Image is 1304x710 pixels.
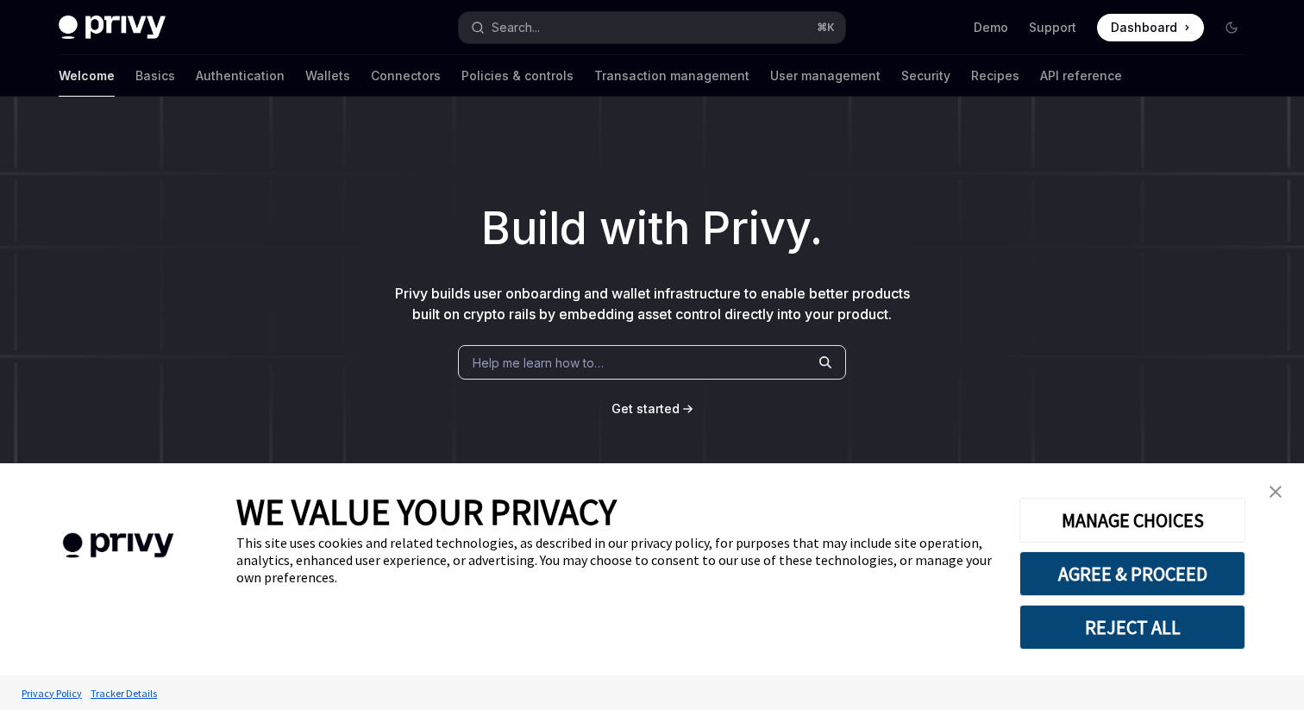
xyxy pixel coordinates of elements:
[305,55,350,97] a: Wallets
[1111,19,1177,36] span: Dashboard
[196,55,285,97] a: Authentication
[86,678,161,708] a: Tracker Details
[135,55,175,97] a: Basics
[26,508,210,583] img: company logo
[28,195,1276,262] h1: Build with Privy.
[1040,55,1122,97] a: API reference
[1270,486,1282,498] img: close banner
[1019,605,1245,650] button: REJECT ALL
[1258,474,1293,509] a: close banner
[492,17,540,38] div: Search...
[817,21,835,35] span: ⌘ K
[1029,19,1076,36] a: Support
[1019,551,1245,596] button: AGREE & PROCEED
[395,285,910,323] span: Privy builds user onboarding and wallet infrastructure to enable better products built on crypto ...
[59,55,115,97] a: Welcome
[901,55,950,97] a: Security
[371,55,441,97] a: Connectors
[236,534,994,586] div: This site uses cookies and related technologies, as described in our privacy policy, for purposes...
[1097,14,1204,41] a: Dashboard
[611,400,680,418] a: Get started
[770,55,881,97] a: User management
[974,19,1008,36] a: Demo
[1218,14,1245,41] button: Toggle dark mode
[594,55,749,97] a: Transaction management
[459,12,845,43] button: Open search
[17,678,86,708] a: Privacy Policy
[1019,498,1245,543] button: MANAGE CHOICES
[971,55,1019,97] a: Recipes
[236,489,617,534] span: WE VALUE YOUR PRIVACY
[473,354,604,372] span: Help me learn how to…
[461,55,574,97] a: Policies & controls
[59,16,166,40] img: dark logo
[611,401,680,416] span: Get started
